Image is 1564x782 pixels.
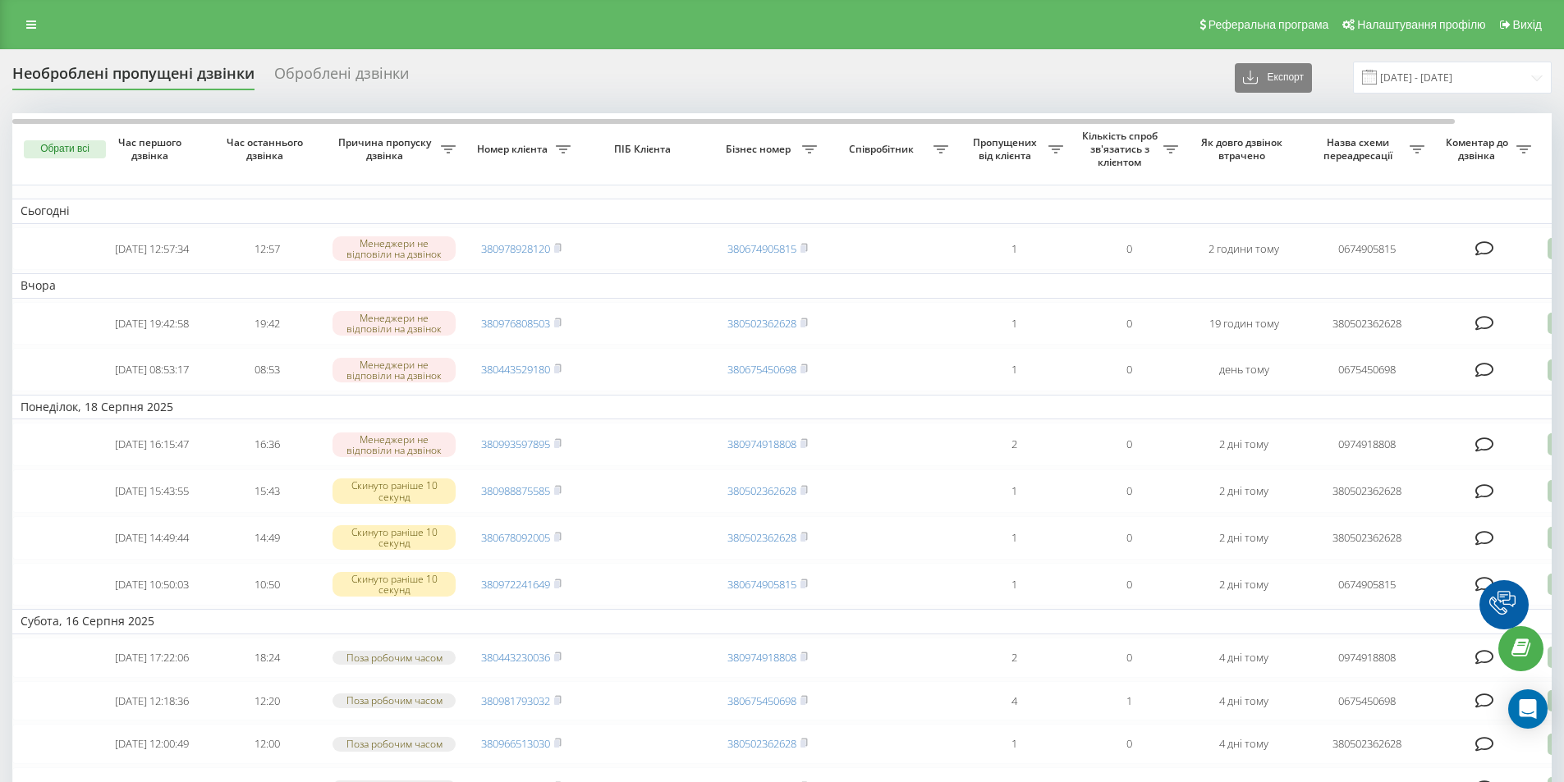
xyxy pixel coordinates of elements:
td: 1 [956,724,1071,764]
td: 0 [1071,563,1186,606]
div: Скинуто раніше 10 секунд [333,525,456,550]
td: 4 дні тому [1186,724,1301,764]
a: 380978928120 [481,241,550,256]
a: 380502362628 [727,530,796,545]
td: 380502362628 [1301,469,1433,513]
td: 12:00 [209,724,324,764]
td: [DATE] 10:50:03 [94,563,209,606]
div: Поза робочим часом [333,693,456,707]
a: 380502362628 [727,483,796,498]
a: 380443230036 [481,650,550,665]
td: 10:50 [209,563,324,606]
span: Налаштування профілю [1357,18,1485,31]
td: 0 [1071,724,1186,764]
td: 0 [1071,469,1186,513]
td: [DATE] 19:42:58 [94,302,209,345]
span: Реферальна програма [1209,18,1329,31]
td: 380502362628 [1301,724,1433,764]
td: [DATE] 08:53:17 [94,348,209,391]
td: 4 дні тому [1186,681,1301,721]
div: Менеджери не відповіли на дзвінок [333,236,456,261]
div: Менеджери не відповіли на дзвінок [333,311,456,336]
a: 380678092005 [481,530,550,545]
td: 18:24 [209,638,324,678]
a: 380974918808 [727,437,796,451]
td: 380502362628 [1301,302,1433,345]
td: 08:53 [209,348,324,391]
div: Менеджери не відповіли на дзвінок [333,432,456,457]
td: 2 [956,638,1071,678]
div: Оброблені дзвінки [274,65,409,90]
td: [DATE] 12:18:36 [94,681,209,721]
span: Коментар до дзвінка [1441,136,1516,162]
a: 380976808503 [481,316,550,331]
span: Вихід [1513,18,1542,31]
a: 380502362628 [727,316,796,331]
td: 0674905815 [1301,563,1433,606]
td: 0675450698 [1301,348,1433,391]
td: [DATE] 12:57:34 [94,227,209,271]
td: 12:57 [209,227,324,271]
span: Пропущених від клієнта [965,136,1048,162]
td: 0674905815 [1301,227,1433,271]
a: 380974918808 [727,650,796,665]
td: [DATE] 17:22:06 [94,638,209,678]
td: 15:43 [209,469,324,513]
td: 380502362628 [1301,516,1433,560]
td: 16:36 [209,423,324,466]
a: 380993597895 [481,437,550,451]
td: 19 годин тому [1186,302,1301,345]
td: 1 [956,302,1071,345]
a: 380966513030 [481,736,550,751]
a: 380502362628 [727,736,796,751]
td: 1 [956,516,1071,560]
span: Номер клієнта [472,143,556,156]
td: 4 [956,681,1071,721]
td: 0 [1071,227,1186,271]
td: 14:49 [209,516,324,560]
span: Час першого дзвінка [108,136,196,162]
td: 2 дні тому [1186,469,1301,513]
a: 380674905815 [727,241,796,256]
a: 380981793032 [481,693,550,708]
td: 1 [956,348,1071,391]
td: 2 дні тому [1186,423,1301,466]
button: Обрати всі [24,140,106,158]
span: ПІБ Клієнта [593,143,696,156]
td: 2 години тому [1186,227,1301,271]
td: [DATE] 14:49:44 [94,516,209,560]
td: [DATE] 15:43:55 [94,469,209,513]
td: 1 [956,469,1071,513]
td: [DATE] 12:00:49 [94,724,209,764]
td: 12:20 [209,681,324,721]
td: 0 [1071,423,1186,466]
td: 0 [1071,638,1186,678]
span: Причина пропуску дзвінка [333,136,441,162]
td: 4 дні тому [1186,638,1301,678]
td: 0 [1071,302,1186,345]
div: Скинуто раніше 10 секунд [333,478,456,503]
div: Менеджери не відповіли на дзвінок [333,358,456,382]
td: 2 [956,423,1071,466]
span: Бізнес номер [718,143,802,156]
a: 380674905815 [727,577,796,592]
td: 1 [956,227,1071,271]
a: 380675450698 [727,362,796,377]
a: 380988875585 [481,483,550,498]
span: Як довго дзвінок втрачено [1199,136,1288,162]
td: [DATE] 16:15:47 [94,423,209,466]
span: Час останнього дзвінка [222,136,311,162]
span: Кількість спроб зв'язатись з клієнтом [1080,130,1163,168]
td: 0974918808 [1301,423,1433,466]
div: Поза робочим часом [333,737,456,751]
td: 0 [1071,516,1186,560]
div: Open Intercom Messenger [1508,689,1548,729]
div: Необроблені пропущені дзвінки [12,65,255,90]
span: Співробітник [833,143,933,156]
td: 0974918808 [1301,638,1433,678]
span: Назва схеми переадресації [1309,136,1410,162]
button: Експорт [1235,63,1312,93]
a: 380675450698 [727,693,796,708]
a: 380443529180 [481,362,550,377]
div: Поза робочим часом [333,651,456,665]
